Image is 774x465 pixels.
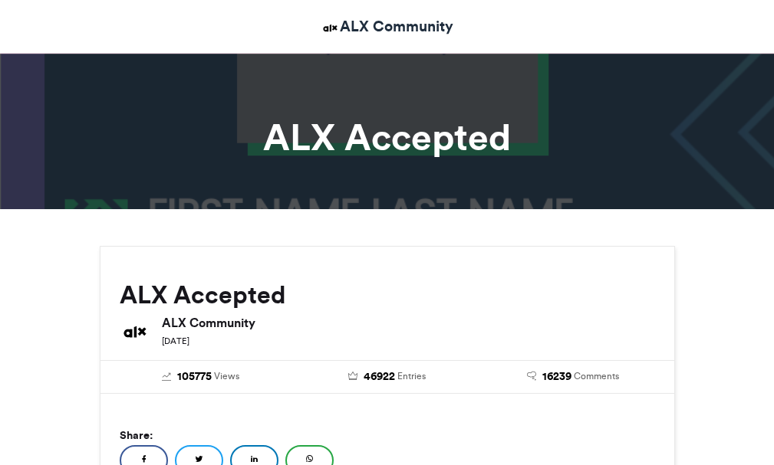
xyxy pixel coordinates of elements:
[542,368,571,385] span: 16239
[162,316,655,329] h6: ALX Community
[492,368,655,385] a: 16239 Comments
[120,281,655,309] h2: ALX Accepted
[120,368,283,385] a: 105775 Views
[397,369,426,383] span: Entries
[574,369,619,383] span: Comments
[120,425,655,445] h5: Share:
[214,369,239,383] span: Views
[31,119,744,156] h1: ALX Accepted
[305,368,469,385] a: 46922 Entries
[321,18,340,38] img: ALX Community
[162,336,189,346] small: [DATE]
[321,15,453,38] a: ALX Community
[177,368,212,385] span: 105775
[364,368,395,385] span: 46922
[120,316,150,347] img: ALX Community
